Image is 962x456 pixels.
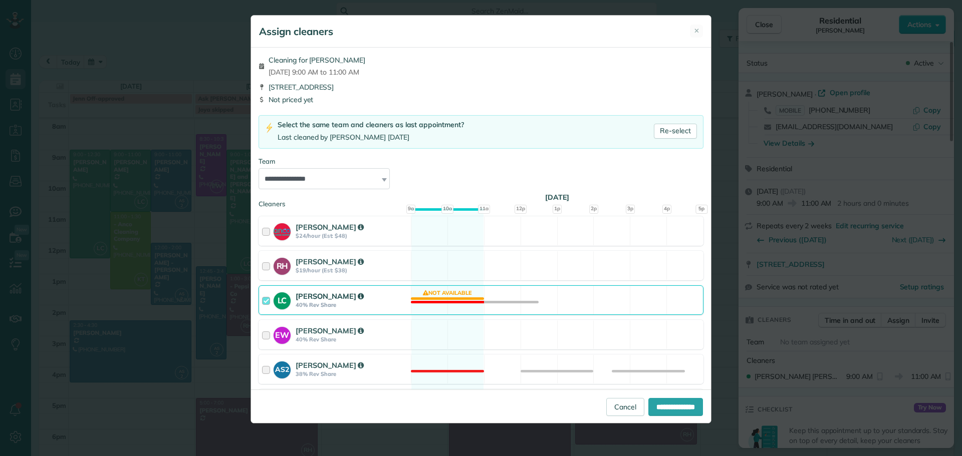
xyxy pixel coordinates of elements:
[274,292,291,306] strong: LC
[694,26,699,36] span: ✕
[296,360,364,370] strong: [PERSON_NAME]
[654,124,697,139] a: Re-select
[259,25,333,39] h5: Assign cleaners
[265,123,274,133] img: lightning-bolt-icon-94e5364df696ac2de96d3a42b8a9ff6ba979493684c50e6bbbcda72601fa0d29.png
[274,327,291,341] strong: EW
[296,336,408,343] strong: 40% Rev Share
[259,82,703,92] div: [STREET_ADDRESS]
[278,132,464,143] div: Last cleaned by [PERSON_NAME] [DATE]
[269,55,365,65] span: Cleaning for [PERSON_NAME]
[296,326,364,335] strong: [PERSON_NAME]
[296,232,408,239] strong: $24/hour (Est: $48)
[269,67,365,77] span: [DATE] 9:00 AM to 11:00 AM
[274,361,291,375] strong: AS2
[296,370,408,377] strong: 38% Rev Share
[296,301,408,308] strong: 40% Rev Share
[296,222,364,232] strong: [PERSON_NAME]
[259,157,703,166] div: Team
[278,120,464,130] div: Select the same team and cleaners as last appointment?
[274,258,291,272] strong: RH
[296,291,364,301] strong: [PERSON_NAME]
[296,267,408,274] strong: $19/hour (Est: $38)
[296,257,364,266] strong: [PERSON_NAME]
[259,95,703,105] div: Not priced yet
[606,398,644,416] a: Cancel
[259,199,703,202] div: Cleaners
